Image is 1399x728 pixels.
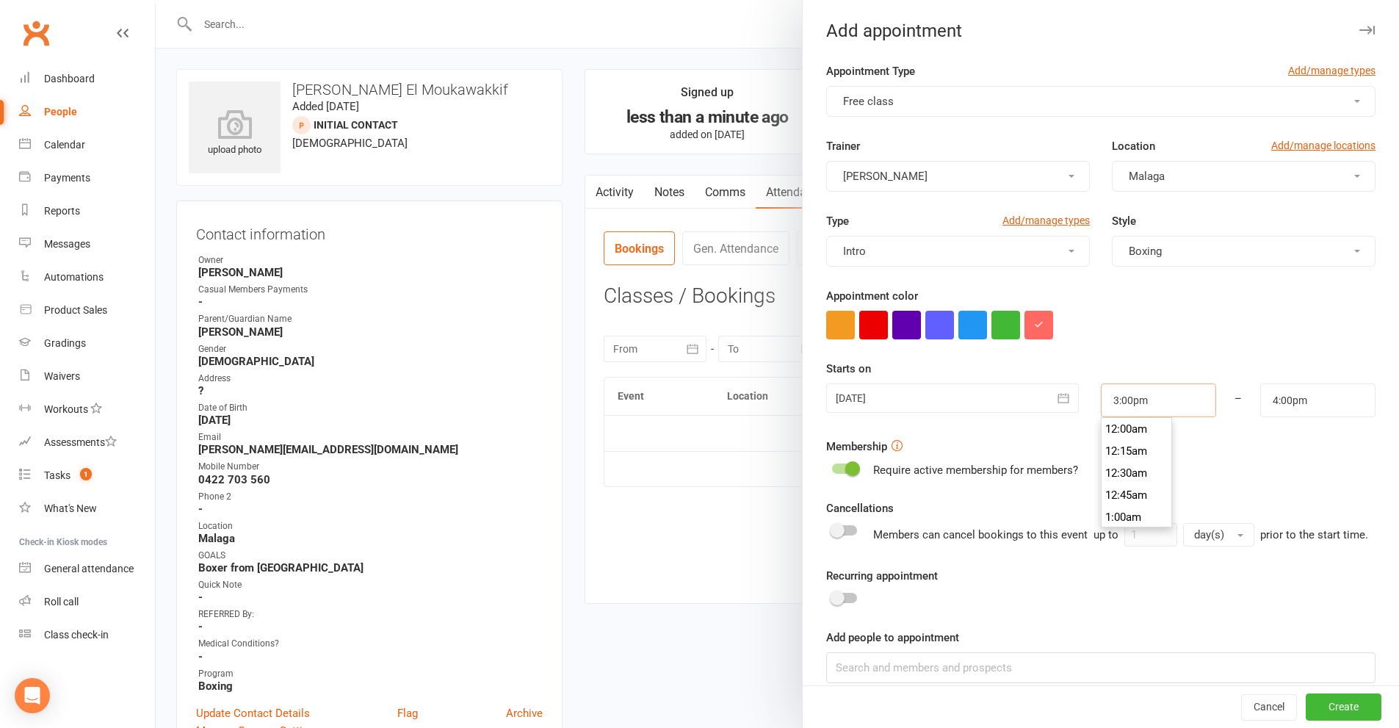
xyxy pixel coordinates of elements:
li: 12:30am [1102,462,1172,484]
div: Automations [44,271,104,283]
button: Intro [826,236,1090,267]
a: Reports [19,195,155,228]
div: Waivers [44,370,80,382]
div: up to [1093,523,1254,547]
div: Dashboard [44,73,95,84]
span: [PERSON_NAME] [843,170,928,183]
button: Cancel [1241,694,1297,721]
span: Intro [843,245,866,258]
div: Members can cancel bookings to this event [873,523,1368,547]
label: Appointment color [826,287,918,305]
a: Payments [19,162,155,195]
label: Trainer [826,137,860,155]
div: Add appointment [803,21,1399,41]
label: Membership [826,438,887,455]
span: Free class [843,95,894,108]
a: Roll call [19,585,155,619]
button: day(s) [1183,523,1254,547]
label: Location [1112,137,1155,155]
label: Recurring appointment [826,567,938,585]
span: day(s) [1194,528,1224,541]
label: Type [826,212,849,230]
div: Roll call [44,596,79,608]
span: prior to the start time. [1260,528,1368,541]
a: Automations [19,261,155,294]
a: General attendance kiosk mode [19,552,155,585]
div: What's New [44,502,97,514]
label: Style [1112,212,1136,230]
a: Product Sales [19,294,155,327]
div: Reports [44,205,80,217]
div: Product Sales [44,304,107,316]
a: Tasks 1 [19,459,155,492]
label: Appointment Type [826,62,915,80]
div: Open Intercom Messenger [15,678,50,713]
div: General attendance [44,563,134,574]
a: Add/manage locations [1271,137,1375,154]
label: Starts on [826,360,871,378]
div: – [1215,383,1261,417]
li: 12:45am [1102,484,1172,506]
a: People [19,95,155,129]
div: Tasks [44,469,71,481]
button: Malaga [1112,161,1375,192]
a: Workouts [19,393,155,426]
span: Boxing [1129,245,1162,258]
li: 12:15am [1102,440,1172,462]
div: Workouts [44,403,88,415]
input: Search and members and prospects [826,652,1375,683]
div: Gradings [44,337,86,349]
a: Dashboard [19,62,155,95]
a: What's New [19,492,155,525]
a: Add/manage types [1002,212,1090,228]
div: Messages [44,238,90,250]
div: Assessments [44,436,117,448]
a: Gradings [19,327,155,360]
button: Free class [826,86,1375,117]
a: Add/manage types [1288,62,1375,79]
div: Calendar [44,139,85,151]
li: 12:00am [1102,418,1172,440]
div: Payments [44,172,90,184]
a: Waivers [19,360,155,393]
div: People [44,106,77,118]
li: 1:00am [1102,506,1172,528]
div: Require active membership for members? [873,461,1078,479]
span: 1 [80,468,92,480]
button: [PERSON_NAME] [826,161,1090,192]
a: Calendar [19,129,155,162]
a: Messages [19,228,155,261]
button: Boxing [1112,236,1375,267]
a: Clubworx [18,15,54,51]
div: Class check-in [44,629,109,641]
span: Malaga [1129,170,1165,183]
a: Class kiosk mode [19,619,155,652]
button: Create [1306,694,1381,721]
label: Add people to appointment [826,629,959,646]
a: Assessments [19,426,155,459]
label: Cancellations [826,500,894,517]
